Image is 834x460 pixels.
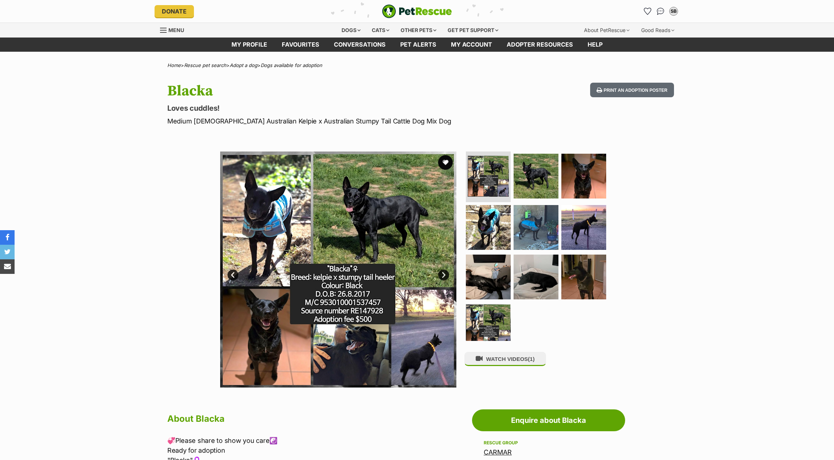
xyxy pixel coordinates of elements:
div: Cats [367,23,394,38]
img: logo-e224e6f780fb5917bec1dbf3a21bbac754714ae5b6737aabdf751b685950b380.svg [382,4,452,18]
a: conversations [327,38,393,52]
button: Print an adoption poster [590,83,674,98]
span: (1) [528,356,534,362]
button: My account [668,5,679,17]
img: chat-41dd97257d64d25036548639549fe6c8038ab92f7586957e7f3b1b290dea8141.svg [657,8,665,15]
a: Adopter resources [499,38,580,52]
a: Favourites [642,5,653,17]
a: CARMAR [484,448,512,456]
span: Menu [168,27,184,33]
a: Adopt a dog [230,62,257,68]
img: Photo of Blacka [514,255,558,299]
a: PetRescue [382,4,452,18]
img: Photo of Blacka [466,205,511,250]
div: Other pets [395,23,441,38]
button: WATCH VIDEOS(1) [464,352,546,366]
img: Photo of Blacka [561,205,606,250]
a: Pet alerts [393,38,444,52]
img: Photo of Blacka [466,304,511,349]
a: Favourites [274,38,327,52]
div: Good Reads [636,23,679,38]
img: Photo of Blacka [514,154,558,198]
h1: Blacka [167,83,476,99]
a: Next [438,270,449,280]
a: Dogs available for adoption [261,62,322,68]
img: Photo of Blacka [514,205,558,250]
a: Help [580,38,610,52]
div: About PetRescue [579,23,635,38]
div: SB [670,8,677,15]
a: Conversations [655,5,666,17]
div: Get pet support [443,23,503,38]
div: Rescue group [484,440,613,446]
a: My profile [224,38,274,52]
p: Medium [DEMOGRAPHIC_DATA] Australian Kelpie x Australian Stumpy Tail Cattle Dog Mix Dog [167,116,476,126]
a: Prev [227,270,238,280]
a: Donate [155,5,194,17]
img: Photo of Blacka [561,154,606,198]
div: > > > [149,63,685,68]
a: Rescue pet search [184,62,226,68]
a: Enquire about Blacka [472,409,625,431]
a: Home [167,62,181,68]
a: Menu [160,23,189,36]
img: Photo of Blacka [468,156,509,197]
button: favourite [438,155,453,170]
div: Dogs [336,23,366,38]
p: Loves cuddles! [167,103,476,113]
img: Photo of Blacka [466,255,511,299]
h2: About Blacka [167,411,468,427]
a: My account [444,38,499,52]
img: Photo of Blacka [220,152,456,388]
ul: Account quick links [642,5,679,17]
img: Photo of Blacka [561,255,606,299]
